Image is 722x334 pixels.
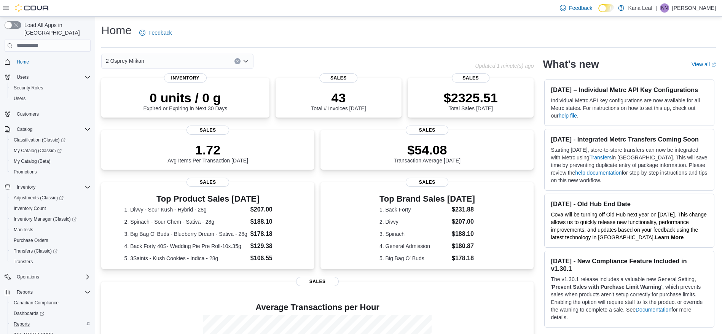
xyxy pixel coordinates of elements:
span: Dashboards [11,309,91,318]
p: [PERSON_NAME] [672,3,716,13]
span: 2 Osprey Miikan [106,56,144,65]
button: Catalog [14,125,35,134]
div: Expired or Expiring in Next 30 Days [143,90,227,111]
dd: $231.88 [452,205,475,214]
a: My Catalog (Beta) [11,157,54,166]
dt: 4. Back Forty 40S- Wedding Pie Pre Roll-10x.35g [124,242,247,250]
dt: 1. Divvy - Sour Kush - Hybrid - 28g [124,206,247,213]
h3: Top Product Sales [DATE] [124,194,292,204]
span: Cova will be turning off Old Hub next year on [DATE]. This change allows us to quickly release ne... [551,212,706,240]
h3: Top Brand Sales [DATE] [379,194,475,204]
button: Home [2,56,94,67]
a: Feedback [557,0,595,16]
span: Catalog [17,126,32,132]
img: Cova [15,4,49,12]
dt: 2. Divvy [379,218,449,226]
p: Kana Leaf [628,3,652,13]
span: Users [17,74,29,80]
a: Dashboards [11,309,47,318]
a: Adjustments (Classic) [11,193,67,202]
a: help documentation [575,170,622,176]
span: Dashboards [14,310,44,317]
span: Feedback [569,4,592,12]
button: Operations [14,272,42,282]
button: Inventory [2,182,94,192]
p: $54.08 [394,142,461,157]
dd: $178.18 [452,254,475,263]
a: Adjustments (Classic) [8,192,94,203]
p: The v1.30.1 release includes a valuable new General Setting, ' ', which prevents sales when produ... [551,275,708,321]
a: Reports [11,320,33,329]
button: Operations [2,272,94,282]
a: Transfers (Classic) [11,247,61,256]
span: Manifests [14,227,33,233]
button: Inventory Count [8,203,94,214]
dt: 5. 3Saints - Kush Cookies - Indica - 28g [124,254,247,262]
div: Noreen Nichol [660,3,669,13]
span: Customers [14,109,91,119]
dt: 1. Back Forty [379,206,449,213]
p: | [655,3,657,13]
span: Sales [452,73,489,83]
span: Home [17,59,29,65]
a: Inventory Manager (Classic) [8,214,94,224]
span: Reports [17,289,33,295]
a: Users [11,94,29,103]
h3: [DATE] - Integrated Metrc Transfers Coming Soon [551,135,708,143]
a: Transfers [590,154,612,161]
a: Canadian Compliance [11,298,62,307]
span: Transfers [11,257,91,266]
span: Users [14,95,26,102]
span: Reports [14,288,91,297]
span: Inventory [17,184,35,190]
p: Individual Metrc API key configurations are now available for all Metrc states. For instructions ... [551,97,708,119]
p: $2325.51 [444,90,498,105]
a: Manifests [11,225,36,234]
span: Inventory [164,73,207,83]
button: Purchase Orders [8,235,94,246]
p: Updated 1 minute(s) ago [475,63,534,69]
input: Dark Mode [598,4,614,12]
span: Inventory Count [11,204,91,213]
p: 1.72 [167,142,248,157]
a: Documentation [636,307,671,313]
span: Transfers (Classic) [14,248,57,254]
button: Users [8,93,94,104]
span: Users [11,94,91,103]
button: Reports [8,319,94,329]
a: Promotions [11,167,40,177]
span: My Catalog (Beta) [14,158,51,164]
button: Customers [2,108,94,119]
span: Transfers [14,259,33,265]
h3: [DATE] - New Compliance Feature Included in v1.30.1 [551,257,708,272]
a: View allExternal link [692,61,716,67]
span: Operations [14,272,91,282]
span: Purchase Orders [14,237,48,243]
a: Learn More [655,234,684,240]
span: Sales [320,73,357,83]
span: Adjustments (Classic) [14,195,64,201]
a: Dashboards [8,308,94,319]
p: 43 [311,90,366,105]
dd: $188.10 [250,217,292,226]
a: Home [14,57,32,67]
h3: [DATE] – Individual Metrc API Key Configurations [551,86,708,94]
span: Security Roles [11,83,91,92]
a: Transfers [11,257,36,266]
span: Inventory Manager (Classic) [11,215,91,224]
dd: $188.10 [452,229,475,239]
span: Inventory [14,183,91,192]
span: Canadian Compliance [14,300,59,306]
strong: Prevent Sales with Purchase Limit Warning [552,284,661,290]
span: Manifests [11,225,91,234]
p: Starting [DATE], store-to-store transfers can now be integrated with Metrc using in [GEOGRAPHIC_D... [551,146,708,184]
dd: $180.87 [452,242,475,251]
a: Inventory Count [11,204,49,213]
h1: Home [101,23,132,38]
span: Sales [296,277,339,286]
span: Home [14,57,91,67]
button: Security Roles [8,83,94,93]
button: Users [14,73,32,82]
a: Classification (Classic) [11,135,69,145]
